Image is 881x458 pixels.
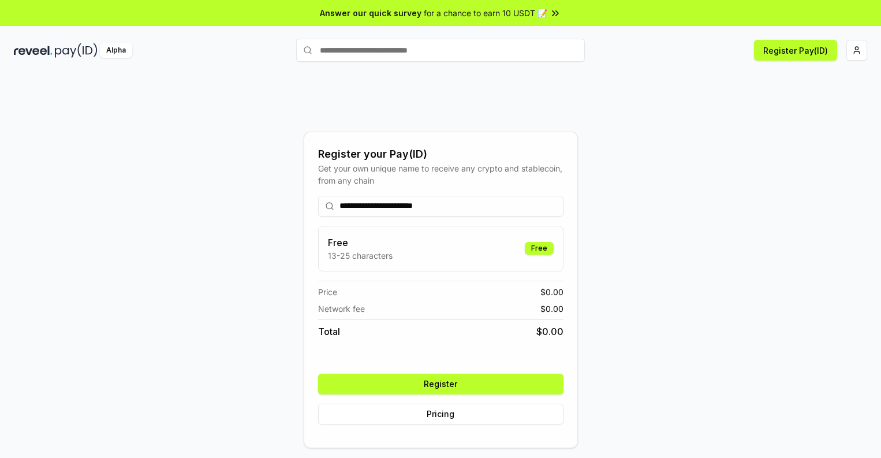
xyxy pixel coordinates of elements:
[540,286,563,298] span: $ 0.00
[318,404,563,425] button: Pricing
[14,43,53,58] img: reveel_dark
[754,40,837,61] button: Register Pay(ID)
[318,286,337,298] span: Price
[318,325,340,338] span: Total
[318,162,563,187] div: Get your own unique name to receive any crypto and stablecoin, from any chain
[318,374,563,394] button: Register
[536,325,563,338] span: $ 0.00
[318,303,365,315] span: Network fee
[100,43,132,58] div: Alpha
[540,303,563,315] span: $ 0.00
[318,146,563,162] div: Register your Pay(ID)
[320,7,421,19] span: Answer our quick survey
[55,43,98,58] img: pay_id
[328,236,393,250] h3: Free
[328,250,393,262] p: 13-25 characters
[525,242,554,255] div: Free
[424,7,547,19] span: for a chance to earn 10 USDT 📝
